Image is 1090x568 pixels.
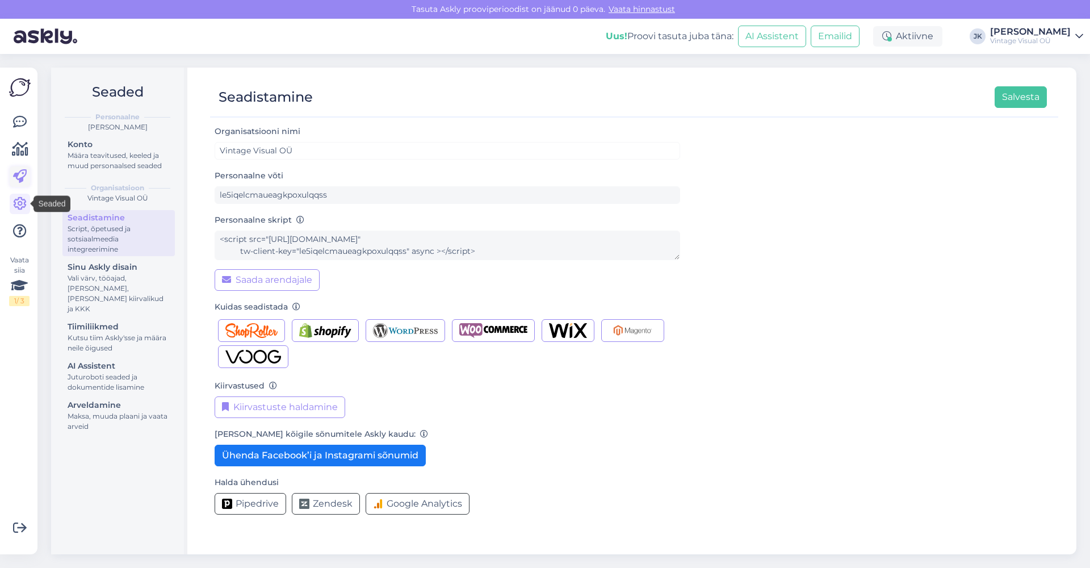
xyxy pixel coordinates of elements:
[215,231,680,260] textarea: <script src="[URL][DOMAIN_NAME]" tw-client-key="le5iqelcmaueagkpoxulqqss" async ></script>
[990,27,1083,45] a: [PERSON_NAME]Vintage Visual OÜ
[68,360,170,372] div: AI Assistent
[990,36,1071,45] div: Vintage Visual OÜ
[215,126,305,137] label: Organisatsiooni nimi
[68,151,170,171] div: Määra teavitused, keeled ja muud personaalsed seaded
[68,372,170,392] div: Juturoboti seaded ja dokumentide lisamine
[313,497,353,511] span: Zendesk
[873,26,942,47] div: Aktiivne
[299,323,351,338] img: Shopify
[62,260,175,316] a: Sinu Askly disainVali värv, tööajad, [PERSON_NAME], [PERSON_NAME] kiirvalikud ja KKK
[68,139,170,151] div: Konto
[9,296,30,306] div: 1 / 3
[215,170,283,182] label: Personaalne võti
[299,499,309,509] img: Zendesk
[970,28,986,44] div: JK
[33,196,70,212] div: Seaded
[68,399,170,411] div: Arveldamine
[373,323,438,338] img: Wordpress
[215,428,428,440] label: [PERSON_NAME] kõigile sõnumitele Askly kaudu:
[549,323,587,338] img: Wix
[9,255,30,306] div: Vaata siia
[606,30,733,43] div: Proovi tasuta juba täna:
[62,319,175,355] a: TiimiliikmedKutsu tiim Askly'sse ja määra neile õigused
[60,193,175,203] div: Vintage Visual OÜ
[995,86,1047,108] button: Salvesta
[215,477,279,488] label: Halda ühendusi
[68,411,170,432] div: Maksa, muuda plaani ja vaata arveid
[219,86,313,108] div: Seadistamine
[215,380,277,392] label: Kiirvastused
[606,31,627,41] b: Uus!
[60,122,175,132] div: [PERSON_NAME]
[68,273,170,314] div: Vali värv, tööajad, [PERSON_NAME], [PERSON_NAME] kiirvalikud ja KKK
[811,26,860,47] button: Emailid
[215,396,345,418] button: Kiirvastuste haldamine
[68,333,170,353] div: Kutsu tiim Askly'sse ja määra neile õigused
[95,112,140,122] b: Personaalne
[68,212,170,224] div: Seadistamine
[236,497,279,511] span: Pipedrive
[222,499,232,509] img: Pipedrive
[62,137,175,173] a: KontoMäära teavitused, keeled ja muud personaalsed seaded
[60,81,175,103] h2: Seaded
[215,214,304,226] label: Personaalne skript
[68,321,170,333] div: Tiimiliikmed
[68,224,170,254] div: Script, õpetused ja sotsiaalmeedia integreerimine
[9,77,31,98] img: Askly Logo
[387,497,462,511] span: Google Analytics
[62,210,175,256] a: SeadistamineScript, õpetused ja sotsiaalmeedia integreerimine
[366,493,469,515] button: Google Analytics
[215,269,320,291] button: Saada arendajale
[738,26,806,47] button: AI Assistent
[91,183,144,193] b: Organisatsioon
[990,27,1071,36] div: [PERSON_NAME]
[605,4,678,14] a: Vaata hinnastust
[373,499,383,509] img: Google Analytics
[68,261,170,273] div: Sinu Askly disain
[225,349,281,364] img: Voog
[225,323,278,338] img: Shoproller
[459,323,527,338] img: Woocommerce
[215,301,300,313] label: Kuidas seadistada
[215,142,680,160] input: ABC Corporation
[215,445,426,466] button: Ühenda Facebook’i ja Instagrami sõnumid
[609,323,657,338] img: Magento
[292,493,360,515] button: Zendesk
[62,398,175,433] a: ArveldamineMaksa, muuda plaani ja vaata arveid
[215,493,286,515] button: Pipedrive
[62,358,175,394] a: AI AssistentJuturoboti seaded ja dokumentide lisamine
